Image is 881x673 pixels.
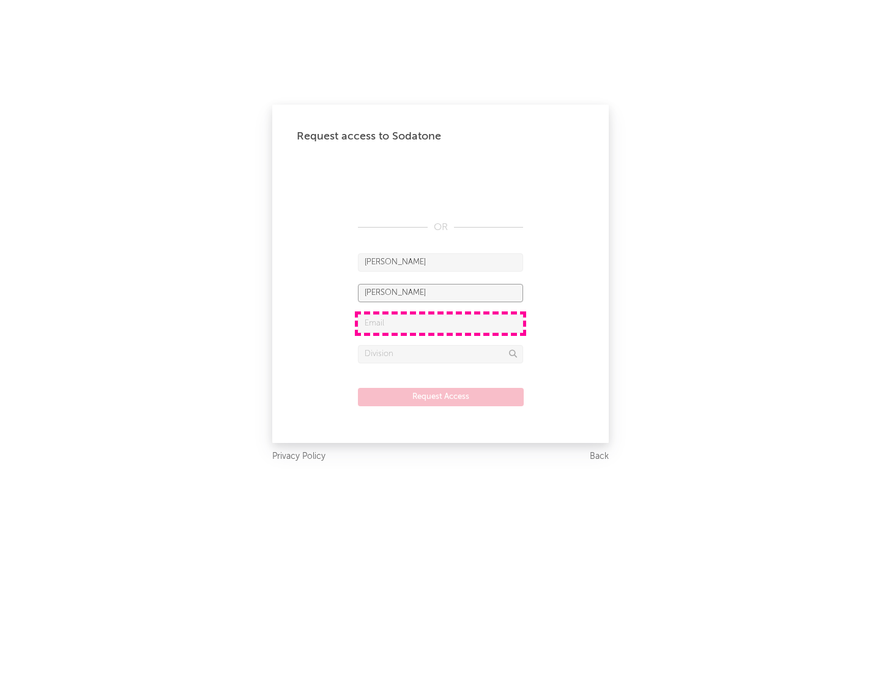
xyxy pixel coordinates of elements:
[358,388,524,406] button: Request Access
[358,284,523,302] input: Last Name
[297,129,584,144] div: Request access to Sodatone
[358,314,523,333] input: Email
[358,345,523,363] input: Division
[358,253,523,272] input: First Name
[590,449,609,464] a: Back
[272,449,325,464] a: Privacy Policy
[358,220,523,235] div: OR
